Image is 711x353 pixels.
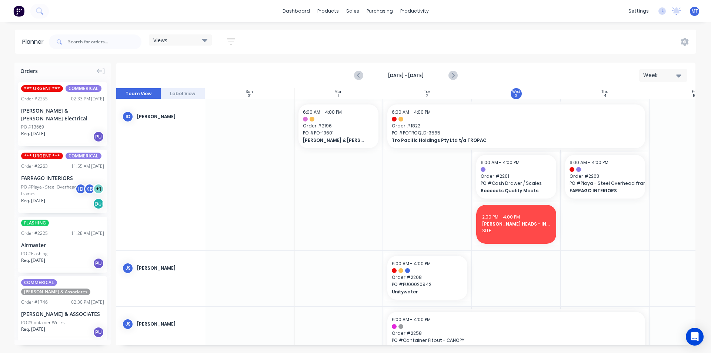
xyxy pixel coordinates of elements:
span: SITE [482,227,550,234]
div: Wed [512,90,520,94]
div: 11:55 AM [DATE] [71,163,104,170]
span: Boococks Quality Meats [481,187,545,194]
span: [PERSON_NAME] & [PERSON_NAME] Electrical [303,137,367,144]
div: 2 [426,94,428,98]
div: 11:28 AM [DATE] [71,230,104,237]
div: FARRAGO INTERIORS [21,174,104,182]
span: PO # Playa - Steel Overhead frames [570,180,641,187]
span: MT [691,8,698,14]
div: ID [122,111,133,122]
span: COMMERICAL [21,279,57,286]
button: Team View [116,88,161,99]
div: KB [84,183,95,194]
div: PU [93,131,104,142]
div: PO #Playa - Steel Overhead frames [21,184,77,197]
div: Week [643,71,677,79]
div: settings [625,6,652,17]
span: PO # POTROQLD-3565 [392,130,641,136]
div: Order # 1746 [21,299,48,306]
div: PU [93,258,104,269]
div: 5 [693,94,695,98]
button: Week [639,69,687,82]
span: Order # 2201 [481,173,552,180]
div: PO #13669 [21,124,44,130]
div: Order # 2255 [21,96,48,102]
span: Req. [DATE] [21,326,45,333]
div: 3 [515,94,517,98]
span: Tro Pacific Holdings Pty Ltd t/a TROPAC [392,137,616,144]
div: 31 [248,94,251,98]
div: products [314,6,343,17]
span: COMMERICAL [66,85,101,92]
span: Unitywater [392,289,456,295]
div: Order # 2225 [21,230,48,237]
a: dashboard [279,6,314,17]
span: 6:00 AM - 4:00 PM [303,109,342,115]
div: sales [343,6,363,17]
span: Order # 2208 [392,274,463,281]
span: PO # Container Fitout - CANOPY [392,337,641,344]
div: Sun [246,90,253,94]
div: Thu [601,90,608,94]
span: [PERSON_NAME] & Associates [21,289,90,295]
div: JS [122,263,133,274]
span: FARRAGO INTERIORS [570,187,634,194]
div: 02:33 PM [DATE] [71,96,104,102]
div: [PERSON_NAME] [137,265,199,272]
span: PO # PU00020942 [392,281,463,288]
div: productivity [397,6,433,17]
div: purchasing [363,6,397,17]
input: Search for orders... [68,34,141,49]
span: Order # 2263 [570,173,641,180]
span: COMMERICAL [66,153,101,159]
div: 02:30 PM [DATE] [71,299,104,306]
span: Req. [DATE] [21,197,45,204]
span: Order # 2196 [303,123,374,129]
div: Tue [424,90,430,94]
span: [PERSON_NAME] & ASSOCIATES [392,344,616,351]
span: Req. [DATE] [21,257,45,264]
span: Order # 1822 [392,123,641,129]
span: PO # PO-13601 [303,130,374,136]
div: [PERSON_NAME] & ASSOCIATES [21,310,104,318]
div: PO #Container Works [21,319,65,326]
span: 2:00 PM - 4:00 PM [482,214,520,220]
div: PU [93,327,104,338]
div: Planner [22,37,47,46]
span: Views [153,36,167,44]
div: Open Intercom Messenger [686,328,704,346]
span: 6:00 AM - 4:00 PM [392,109,431,115]
span: Orders [20,67,38,75]
div: [PERSON_NAME] [137,113,199,120]
div: 4 [604,94,606,98]
div: JS [122,319,133,330]
span: [PERSON_NAME] HEADS - INSTALL BENCHES SHELVES & CAPPINGS CUT DOWN BENCH [482,221,550,227]
div: Del [93,198,104,209]
span: 6:00 AM - 4:00 PM [570,159,608,166]
span: FLASHING [21,220,49,226]
div: + 1 [93,183,104,194]
span: 6:00 AM - 4:00 PM [481,159,520,166]
span: 6:00 AM - 4:00 PM [392,316,431,323]
div: PO #Flashing [21,250,47,257]
span: PO # Cash Drawer / Scales [481,180,552,187]
span: Req. [DATE] [21,130,45,137]
div: Order # 2263 [21,163,48,170]
div: Fri [692,90,696,94]
button: Label View [161,88,205,99]
div: [PERSON_NAME] [137,321,199,327]
div: Mon [334,90,343,94]
div: ID [75,183,86,194]
div: Airmaster [21,241,104,249]
span: Order # 2258 [392,330,641,337]
div: 1 [338,94,339,98]
span: 6:00 AM - 4:00 PM [392,260,431,267]
div: [PERSON_NAME] & [PERSON_NAME] Electrical [21,107,104,122]
strong: [DATE] - [DATE] [369,72,443,79]
img: Factory [13,6,24,17]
